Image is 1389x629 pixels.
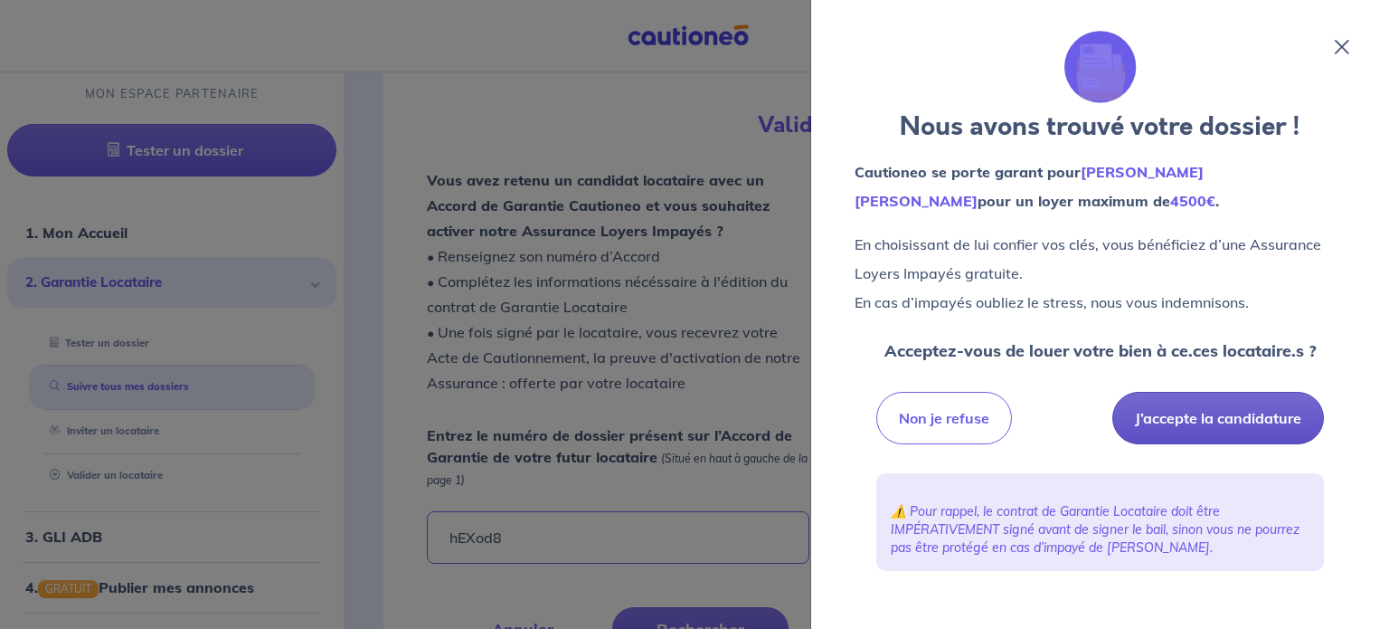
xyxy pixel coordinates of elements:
[1112,392,1324,444] button: J’accepte la candidature
[855,163,1219,210] strong: Cautioneo se porte garant pour pour un loyer maximum de .
[1170,192,1215,210] em: 4500€
[900,109,1300,145] strong: Nous avons trouvé votre dossier !
[855,230,1346,317] p: En choisissant de lui confier vos clés, vous bénéficiez d’une Assurance Loyers Impayés gratuite. ...
[891,502,1309,557] p: ⚠️ Pour rappel, le contrat de Garantie Locataire doit être IMPÉRATIVEMENT signé avant de signer l...
[1064,31,1137,103] img: illu_folder.svg
[876,392,1012,444] button: Non je refuse
[884,340,1317,361] strong: Acceptez-vous de louer votre bien à ce.ces locataire.s ?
